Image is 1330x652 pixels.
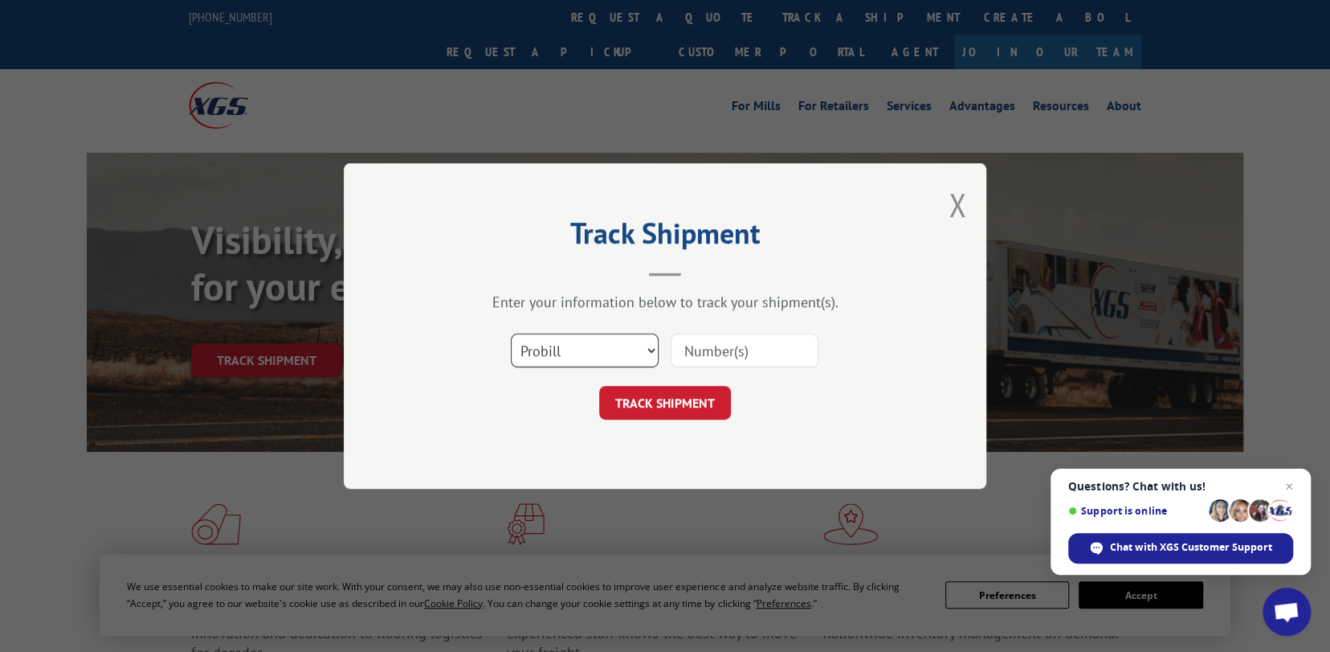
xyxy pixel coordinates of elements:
[671,334,818,367] input: Number(s)
[424,222,906,252] h2: Track Shipment
[1068,533,1293,564] div: Chat with XGS Customer Support
[1110,540,1272,555] span: Chat with XGS Customer Support
[1263,588,1311,636] div: Open chat
[424,293,906,311] div: Enter your information below to track your shipment(s).
[1068,480,1293,493] span: Questions? Chat with us!
[1068,505,1203,517] span: Support is online
[949,183,966,226] button: Close modal
[1279,477,1299,496] span: Close chat
[599,386,731,420] button: TRACK SHIPMENT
